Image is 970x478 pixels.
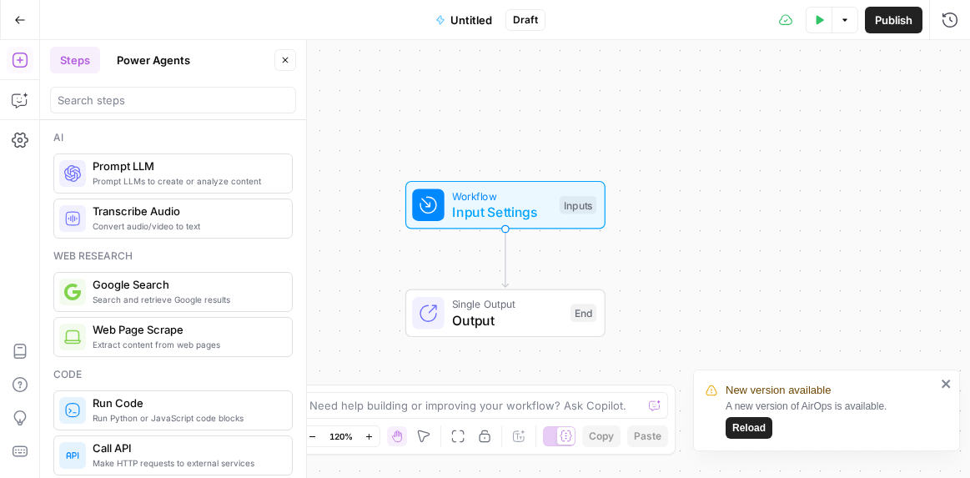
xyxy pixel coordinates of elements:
[941,377,952,390] button: close
[450,12,492,28] span: Untitled
[50,47,100,73] button: Steps
[513,13,538,28] span: Draft
[93,158,279,174] span: Prompt LLM
[875,12,912,28] span: Publish
[93,321,279,338] span: Web Page Scrape
[93,174,279,188] span: Prompt LLMs to create or analyze content
[582,425,621,447] button: Copy
[726,417,772,439] button: Reload
[452,296,562,312] span: Single Output
[93,203,279,219] span: Transcribe Audio
[589,429,614,444] span: Copy
[634,429,661,444] span: Paste
[93,293,279,306] span: Search and retrieve Google results
[93,411,279,425] span: Run Python or JavaScript code blocks
[452,310,562,330] span: Output
[452,188,551,204] span: Workflow
[53,367,293,382] div: Code
[627,425,668,447] button: Paste
[93,395,279,411] span: Run Code
[452,202,551,222] span: Input Settings
[93,219,279,233] span: Convert audio/video to text
[107,47,200,73] button: Power Agents
[732,420,766,435] span: Reload
[329,430,353,443] span: 120%
[502,229,508,287] g: Edge from start to end
[93,456,279,470] span: Make HTTP requests to external services
[93,338,279,351] span: Extract content from web pages
[350,289,661,338] div: Single OutputOutputEnd
[726,399,936,439] div: A new version of AirOps is available.
[350,181,661,229] div: WorkflowInput SettingsInputs
[570,304,596,323] div: End
[425,7,502,33] button: Untitled
[560,196,596,214] div: Inputs
[93,276,279,293] span: Google Search
[53,249,293,264] div: Web research
[58,92,289,108] input: Search steps
[865,7,922,33] button: Publish
[93,440,279,456] span: Call API
[53,130,293,145] div: Ai
[726,382,831,399] span: New version available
